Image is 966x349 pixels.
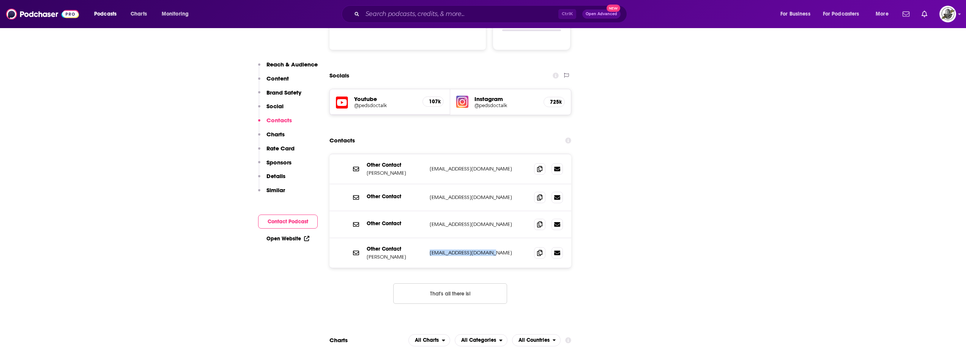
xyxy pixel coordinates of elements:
[430,250,528,256] p: [EMAIL_ADDRESS][DOMAIN_NAME]
[408,334,450,346] button: open menu
[258,61,318,75] button: Reach & Audience
[518,338,550,343] span: All Countries
[266,117,292,124] p: Contacts
[266,89,301,96] p: Brand Safety
[258,89,301,103] button: Brand Safety
[258,186,285,201] button: Similar
[455,334,507,346] button: open menu
[162,9,189,19] span: Monitoring
[512,334,561,346] h2: Countries
[367,246,424,252] p: Other Contact
[266,61,318,68] p: Reach & Audience
[582,9,621,19] button: Open AdvancedNew
[939,6,956,22] span: Logged in as PodProMaxBooking
[474,103,537,108] a: @pedsdoctalk
[258,215,318,229] button: Contact Podcast
[512,334,561,346] button: open menu
[780,9,810,19] span: For Business
[266,172,285,180] p: Details
[89,8,126,20] button: open menu
[329,133,355,148] h2: Contacts
[474,95,537,103] h5: Instagram
[367,162,424,168] p: Other Contact
[266,75,289,82] p: Content
[586,12,617,16] span: Open Advanced
[266,145,295,152] p: Rate Card
[876,9,889,19] span: More
[258,75,289,89] button: Content
[558,9,576,19] span: Ctrl K
[354,103,417,108] a: @pedsdoctalk
[258,117,292,131] button: Contacts
[367,254,424,260] p: [PERSON_NAME]
[367,220,424,227] p: Other Contact
[408,334,450,346] h2: Platforms
[939,6,956,22] img: User Profile
[430,221,528,227] p: [EMAIL_ADDRESS][DOMAIN_NAME]
[354,95,417,103] h5: Youtube
[266,186,285,194] p: Similar
[415,338,439,343] span: All Charts
[393,283,507,304] button: Nothing here.
[131,9,147,19] span: Charts
[258,145,295,159] button: Rate Card
[362,8,558,20] input: Search podcasts, credits, & more...
[775,8,820,20] button: open menu
[94,9,117,19] span: Podcasts
[6,7,79,21] img: Podchaser - Follow, Share and Rate Podcasts
[870,8,898,20] button: open menu
[939,6,956,22] button: Show profile menu
[818,8,870,20] button: open menu
[455,334,507,346] h2: Categories
[367,193,424,200] p: Other Contact
[266,159,292,166] p: Sponsors
[266,103,284,110] p: Social
[429,98,437,105] h5: 107k
[430,166,528,172] p: [EMAIL_ADDRESS][DOMAIN_NAME]
[258,159,292,173] button: Sponsors
[258,172,285,186] button: Details
[329,68,349,83] h2: Socials
[126,8,151,20] a: Charts
[900,8,912,21] a: Show notifications dropdown
[367,170,424,176] p: [PERSON_NAME]
[823,9,859,19] span: For Podcasters
[266,131,285,138] p: Charts
[430,194,528,201] p: [EMAIL_ADDRESS][DOMAIN_NAME]
[456,96,468,108] img: iconImage
[258,103,284,117] button: Social
[349,5,634,23] div: Search podcasts, credits, & more...
[258,131,285,145] button: Charts
[461,338,496,343] span: All Categories
[919,8,930,21] a: Show notifications dropdown
[607,5,620,12] span: New
[550,99,558,105] h5: 725k
[156,8,199,20] button: open menu
[266,235,309,242] a: Open Website
[329,336,348,344] h2: Charts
